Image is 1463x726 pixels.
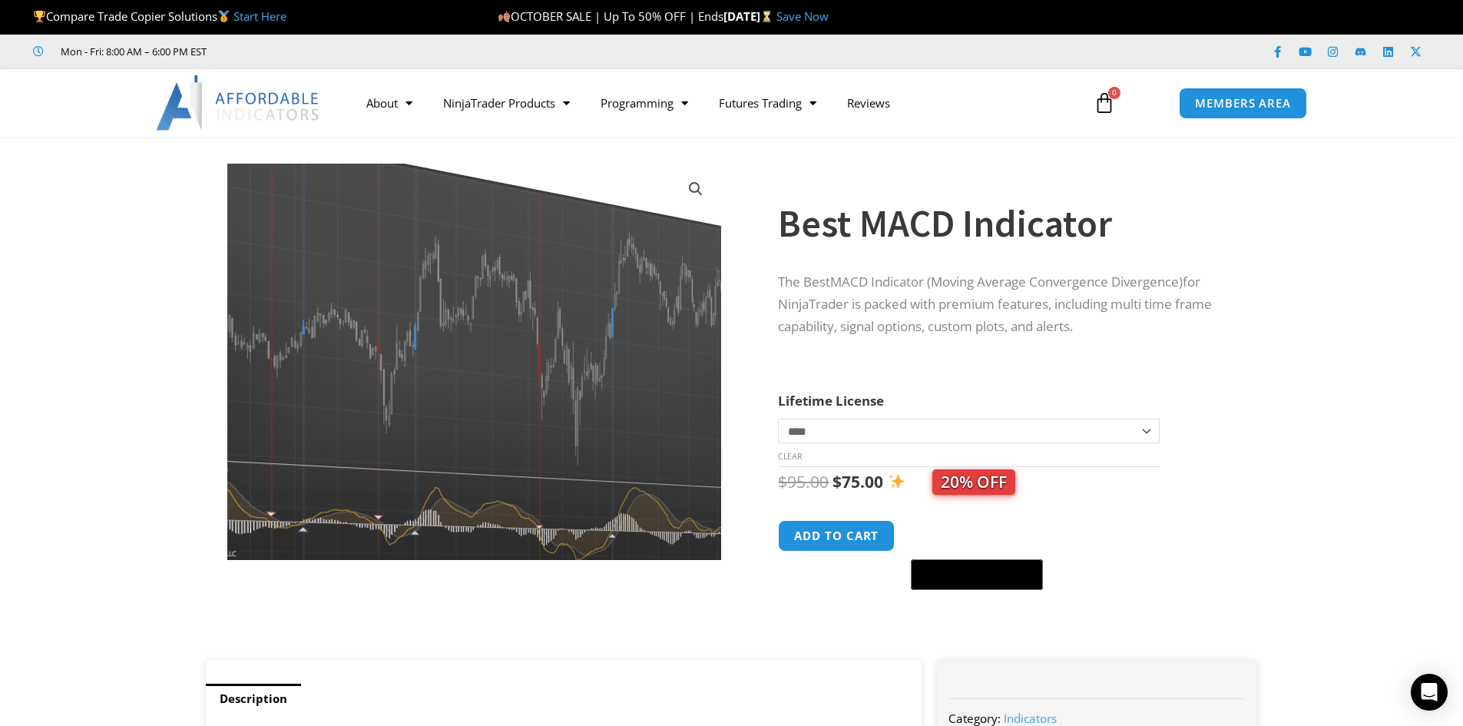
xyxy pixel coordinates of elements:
a: Start Here [233,8,286,24]
strong: [DATE] [723,8,776,24]
button: Buy with GPay [911,559,1043,590]
button: Add to cart [778,520,895,552]
img: LogoAI | Affordable Indicators – NinjaTrader [156,75,321,131]
span: MEMBERS AREA [1195,98,1291,109]
span: OCTOBER SALE | Up To 50% OFF | Ends [498,8,723,24]
span: for NinjaTrader is packed with premium features, including multi time frame capability, signal op... [778,273,1212,335]
a: Programming [585,85,703,121]
img: 🍂 [498,11,510,22]
h1: Best MACD Indicator [778,197,1226,250]
a: Save Now [776,8,829,24]
a: About [351,85,428,121]
a: Reviews [832,85,905,121]
a: Clear options [778,451,802,462]
span: Mon - Fri: 8:00 AM – 6:00 PM EST [57,42,207,61]
bdi: 95.00 [778,471,829,492]
span: 20% OFF [932,469,1015,495]
span: Category: [948,711,1001,726]
img: 🏆 [34,11,45,22]
span: MACD Indicator (Moving Average Convergence Divergence) [830,273,1183,290]
img: ⌛ [761,11,773,22]
a: MEMBERS AREA [1179,88,1307,119]
bdi: 75.00 [832,471,883,492]
img: 🥇 [218,11,230,22]
a: Description [206,684,301,714]
span: The Best [778,273,830,290]
span: $ [832,471,842,492]
img: ✨ [889,473,905,489]
span: $ [778,471,787,492]
iframe: PayPal Message 1 [778,599,1226,613]
a: 0 [1071,81,1138,125]
a: View full-screen image gallery [682,175,710,203]
iframe: Secure express checkout frame [908,518,1046,555]
label: Lifetime License [778,392,884,409]
span: 0 [1108,87,1120,99]
div: Open Intercom Messenger [1411,674,1448,711]
a: Indicators [1004,711,1057,726]
a: NinjaTrader Products [428,85,585,121]
nav: Menu [351,85,1076,121]
span: Compare Trade Copier Solutions [33,8,286,24]
a: Futures Trading [703,85,832,121]
iframe: Customer reviews powered by Trustpilot [228,44,458,59]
